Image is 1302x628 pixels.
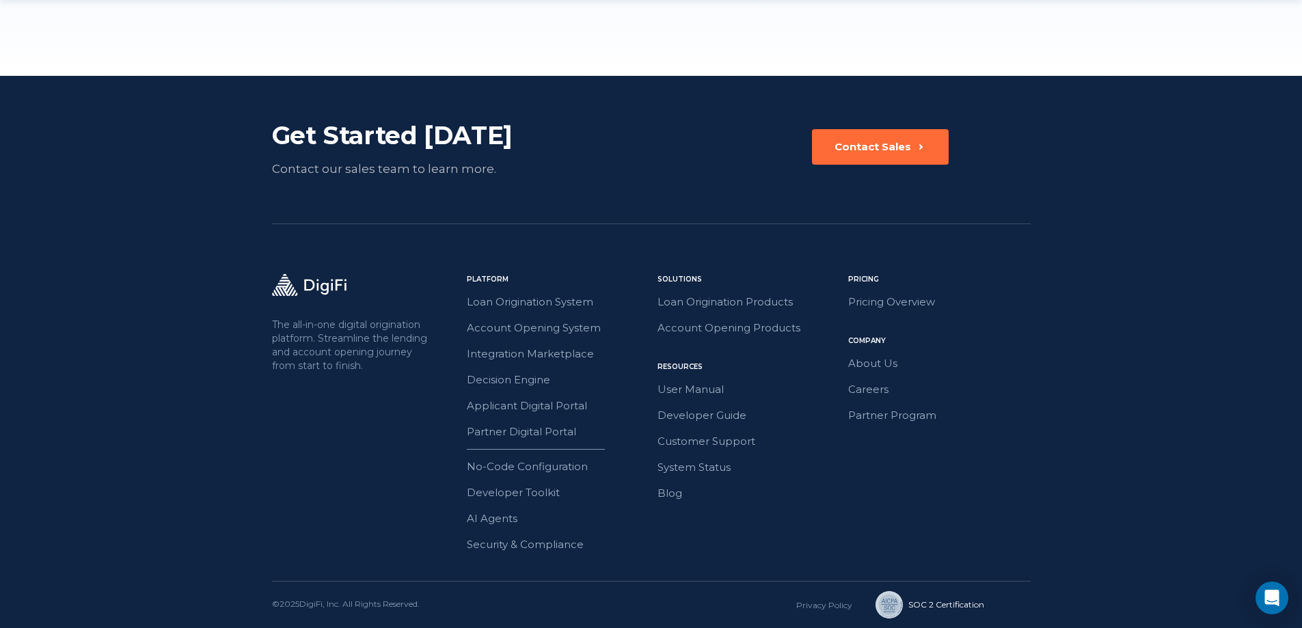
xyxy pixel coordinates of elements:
[657,319,840,337] a: Account Opening Products
[657,274,840,285] div: Solutions
[467,274,649,285] div: Platform
[876,591,966,618] a: SOC 2 Сertification
[467,345,649,363] a: Integration Marketplace
[272,159,576,178] div: Contact our sales team to learn more.
[467,293,649,311] a: Loan Origination System
[272,318,431,372] p: The all-in-one digital origination platform. Streamline the lending and account opening journey f...
[272,120,576,151] div: Get Started [DATE]
[467,319,649,337] a: Account Opening System
[835,140,911,154] div: Contact Sales
[657,293,840,311] a: Loan Origination Products
[848,293,1031,311] a: Pricing Overview
[848,381,1031,398] a: Careers
[848,355,1031,372] a: About Us
[908,599,984,611] div: SOC 2 Сertification
[848,407,1031,424] a: Partner Program
[272,598,420,612] div: © 2025 DigiFi, Inc. All Rights Reserved.
[848,274,1031,285] div: Pricing
[657,433,840,450] a: Customer Support
[467,371,649,389] a: Decision Engine
[657,459,840,476] a: System Status
[812,129,949,165] button: Contact Sales
[657,381,840,398] a: User Manual
[467,484,649,502] a: Developer Toolkit
[848,336,1031,346] div: Company
[657,484,840,502] a: Blog
[657,407,840,424] a: Developer Guide
[1256,582,1288,614] div: Open Intercom Messenger
[812,129,949,178] a: Contact Sales
[657,361,840,372] div: Resources
[467,536,649,554] a: Security & Compliance
[467,397,649,415] a: Applicant Digital Portal
[467,423,649,441] a: Partner Digital Portal
[467,458,649,476] a: No-Code Configuration
[796,600,852,610] a: Privacy Policy
[467,510,649,528] a: AI Agents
